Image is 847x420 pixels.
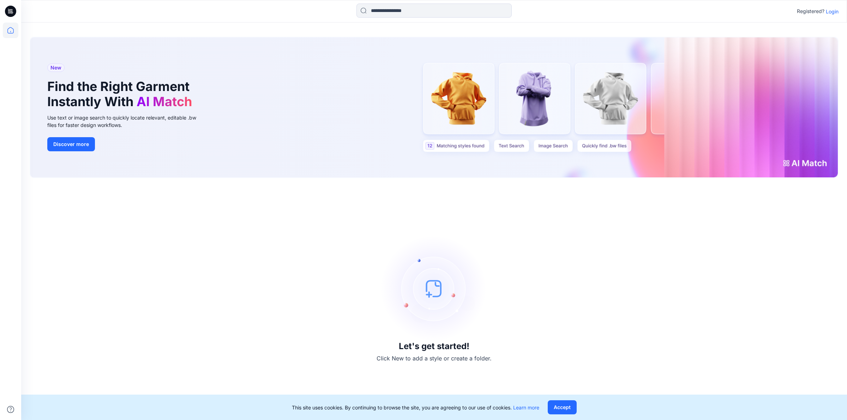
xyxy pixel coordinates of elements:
h1: Find the Right Garment Instantly With [47,79,196,109]
div: Use text or image search to quickly locate relevant, editable .bw files for faster design workflows. [47,114,206,129]
p: Registered? [797,7,824,16]
img: empty-state-image.svg [381,236,487,341]
p: Click New to add a style or create a folder. [377,354,492,363]
p: This site uses cookies. By continuing to browse the site, you are agreeing to our use of cookies. [292,404,539,411]
button: Discover more [47,137,95,151]
h3: Let's get started! [399,341,469,351]
a: Learn more [513,404,539,410]
button: Accept [548,400,577,414]
span: New [50,63,61,72]
span: AI Match [137,94,192,109]
p: Login [826,8,839,15]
